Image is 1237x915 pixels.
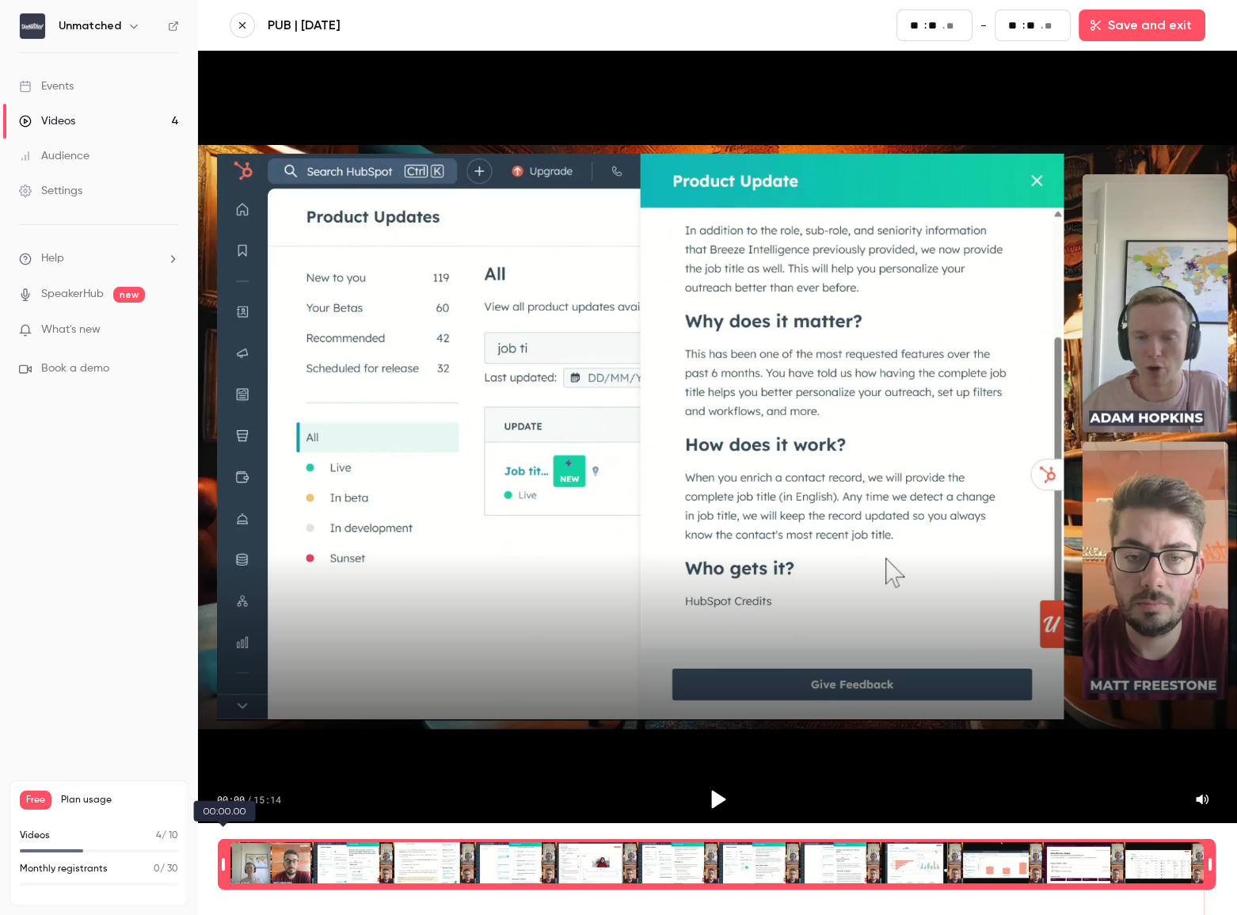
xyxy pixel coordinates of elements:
[218,841,229,888] div: Time range seconds start time
[910,17,923,34] input: minutes
[41,286,104,303] a: SpeakerHub
[19,250,179,267] li: help-dropdown-opener
[20,13,45,39] img: Unmatched
[924,17,927,34] span: :
[160,323,179,337] iframe: Noticeable Trigger
[1205,841,1216,888] div: Time range seconds end time
[217,793,281,806] div: 00:00
[995,10,1071,41] fieldset: 15:14.10
[61,794,178,806] span: Plan usage
[230,842,1205,886] div: Time range selector
[1008,17,1021,34] input: minutes
[154,862,178,876] p: / 30
[19,113,75,129] div: Videos
[217,793,245,806] span: 00:00
[268,16,648,35] a: PUB | [DATE]
[59,18,121,34] h6: Unmatched
[1045,17,1057,35] input: milliseconds
[41,250,64,267] span: Help
[698,780,736,818] button: Play
[20,829,50,843] p: Videos
[113,287,145,303] span: new
[1186,783,1218,815] button: Mute
[1026,17,1039,34] input: seconds
[198,51,1237,823] section: Video player
[1041,17,1043,34] span: .
[896,10,972,41] fieldset: 00:00.00
[41,360,109,377] span: Book a demo
[1079,10,1205,41] button: Save and exit
[19,78,74,94] div: Events
[19,183,82,199] div: Settings
[19,148,89,164] div: Audience
[942,17,945,34] span: .
[41,322,101,338] span: What's new
[154,864,160,874] span: 0
[20,791,51,810] span: Free
[156,829,178,843] p: / 10
[980,16,987,35] span: -
[20,862,108,876] p: Monthly registrants
[156,831,162,841] span: 4
[946,17,959,35] input: milliseconds
[253,793,281,806] span: 15:14
[246,793,252,806] span: /
[1022,17,1025,34] span: :
[928,17,941,34] input: seconds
